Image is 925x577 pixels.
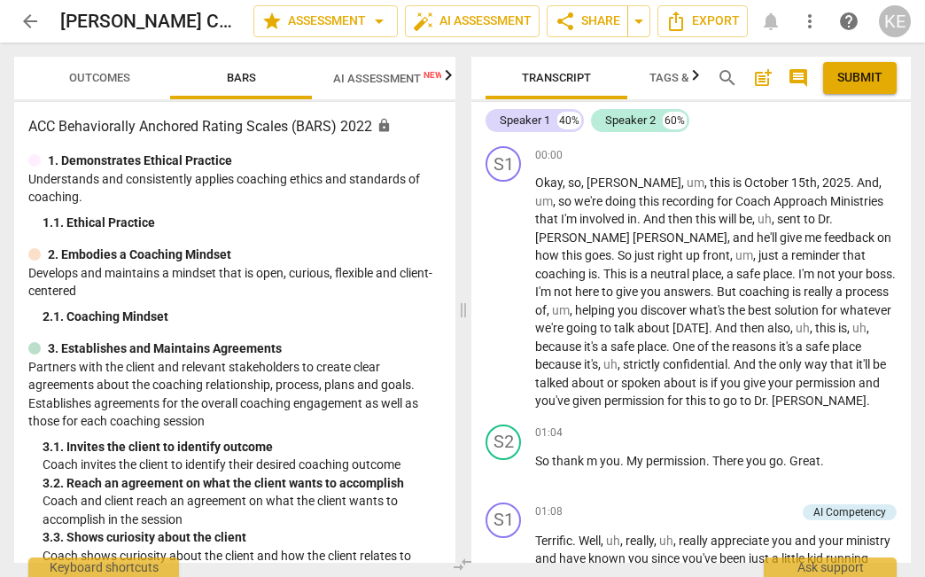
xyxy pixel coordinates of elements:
span: comment [788,67,809,89]
p: Develops and maintains a mindset that is open, curious, flexible and client-centered [28,264,441,300]
span: post_add [752,67,773,89]
span: Assessment [261,11,390,32]
span: feedback [824,230,877,245]
button: Add summary [749,64,777,92]
span: neutral [650,267,692,281]
span: go [723,394,740,408]
span: it's [584,357,598,371]
span: Filler word [852,321,867,335]
span: . [766,394,772,408]
span: for [821,303,840,317]
button: Share [547,5,628,37]
span: about [664,376,699,390]
span: goes [585,248,611,262]
span: . [620,454,626,468]
span: that [535,212,561,226]
span: about [571,376,607,390]
span: [PERSON_NAME] [772,394,867,408]
div: Change speaker [486,146,521,182]
span: safe [736,267,763,281]
span: sent [777,212,804,226]
span: place [832,339,861,354]
span: in [627,212,637,226]
span: . [597,267,603,281]
div: KE [879,5,911,37]
span: not [817,267,838,281]
span: the [711,339,732,354]
span: because [535,339,584,354]
span: go [769,454,783,468]
span: involved [579,212,627,226]
span: star [261,11,283,32]
span: the [758,357,779,371]
span: just [634,248,657,262]
span: AI Assessment [413,11,532,32]
div: Keyboard shortcuts [28,558,179,577]
span: , [654,534,659,548]
span: , [727,230,733,245]
p: Understands and consistently applies coaching ethics and standards of coaching. [28,170,441,207]
span: to [602,285,616,299]
span: Filler word [552,303,570,317]
span: the [727,303,748,317]
button: AI Assessment [405,5,540,37]
span: , [790,321,796,335]
span: little [781,551,807,565]
span: Bars [227,71,256,84]
span: , [553,194,558,208]
span: So [535,454,552,468]
span: discover [641,303,689,317]
span: permission [604,394,667,408]
span: 01:08 [535,504,563,519]
span: Tags & Speakers [649,71,747,84]
span: Submit [837,69,882,87]
span: your [768,376,796,390]
span: you [746,454,769,468]
span: . [711,285,717,299]
span: Well [579,534,601,548]
span: Filler word [735,248,753,262]
span: boss [866,267,892,281]
span: of [535,303,547,317]
span: been [719,551,749,565]
span: front [703,248,730,262]
span: also [767,321,790,335]
span: [PERSON_NAME] [633,230,727,245]
span: And [734,357,758,371]
span: answers [664,285,711,299]
div: 40% [557,112,581,129]
span: . [792,267,798,281]
p: Partners with the client and relevant stakeholders to create clear agreements about the coaching ... [28,358,441,431]
span: to [740,394,754,408]
span: place [637,339,666,354]
span: Filler word [659,534,673,548]
span: give [743,376,768,390]
span: . [709,321,715,335]
span: spoken [621,376,664,390]
p: Coach and client reach an agreement on what the client wants to accomplish in the session [43,492,441,528]
span: on [877,230,891,245]
span: Coach [735,194,773,208]
span: I'm [798,267,817,281]
span: you [618,303,641,317]
span: for [667,394,686,408]
span: So [618,248,634,262]
button: Export [657,5,748,37]
span: [PERSON_NAME] [587,175,681,190]
span: a [796,339,805,354]
span: , [879,175,882,190]
span: I'm [561,212,579,226]
div: Change speaker [486,425,521,460]
span: 00:00 [535,148,563,163]
span: One [672,339,697,354]
div: 1. 1. Ethical Practice [43,214,441,232]
button: Assessment [253,5,398,37]
span: then [740,321,767,335]
span: talked [535,376,571,390]
div: Change speaker [486,503,521,538]
span: arrow_drop_down [369,11,390,32]
div: 3. 1. Invites the client to identify outcome [43,438,441,456]
span: . [783,454,789,468]
span: , [620,534,626,548]
span: it's [584,339,601,354]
